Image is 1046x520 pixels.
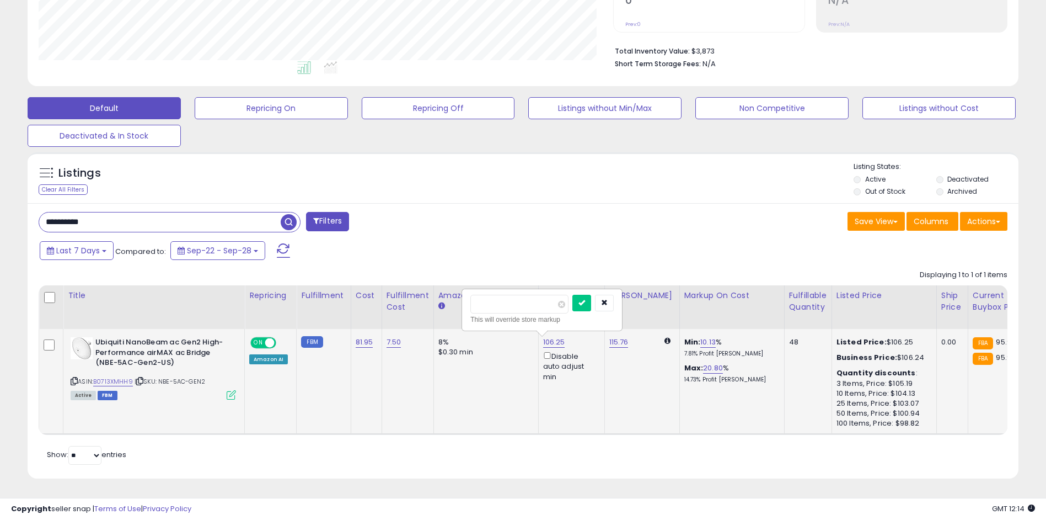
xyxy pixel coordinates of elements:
button: Default [28,97,181,119]
span: Columns [914,216,948,227]
a: 106.25 [543,337,565,348]
a: 10.13 [700,337,716,348]
b: Business Price: [836,352,897,363]
div: Displaying 1 to 1 of 1 items [920,270,1007,280]
small: FBA [973,353,993,365]
span: 95.99 [996,337,1016,347]
div: Listed Price [836,290,932,301]
h5: Listings [58,166,101,181]
div: 25 Items, Price: $103.07 [836,399,928,408]
span: FBM [98,391,117,400]
span: Last 7 Days [56,245,100,256]
div: : [836,368,928,378]
button: Non Competitive [695,97,849,119]
a: Terms of Use [94,503,141,514]
div: Disable auto adjust min [543,350,596,382]
div: % [684,337,776,358]
div: Fulfillment [301,290,346,301]
span: All listings currently available for purchase on Amazon [71,391,96,400]
div: 50 Items, Price: $100.94 [836,408,928,418]
label: Out of Stock [865,187,905,196]
div: 48 [789,337,823,347]
small: FBA [973,337,993,349]
button: Repricing Off [362,97,515,119]
div: [PERSON_NAME] [609,290,675,301]
span: Show: entries [47,449,126,460]
b: Min: [684,337,701,347]
div: % [684,363,776,384]
button: Save View [847,212,905,231]
div: 8% [438,337,530,347]
span: Sep-22 - Sep-28 [187,245,251,256]
span: | SKU: NBE-5AC-GEN2 [135,377,205,386]
div: Markup on Cost [684,290,780,301]
b: Listed Price: [836,337,887,347]
div: 10 Items, Price: $104.13 [836,389,928,399]
small: FBM [301,336,323,348]
div: Amazon Fees [438,290,534,301]
span: N/A [702,59,716,69]
div: Amazon AI [249,354,288,364]
div: $106.24 [836,353,928,363]
a: 20.80 [703,363,723,374]
label: Archived [947,187,977,196]
span: Compared to: [115,246,166,257]
div: This will override store markup [470,314,614,325]
div: Title [68,290,240,301]
b: Max: [684,363,704,373]
div: ASIN: [71,337,236,399]
div: Fulfillment Cost [387,290,429,313]
p: 14.73% Profit [PERSON_NAME] [684,376,776,384]
div: $106.25 [836,337,928,347]
b: Ubiquiti NanoBeam ac Gen2 High-Performance airMAX ac Bridge (NBE-5AC-Gen2-US) [95,337,229,371]
a: 81.95 [356,337,373,348]
a: B0713XMHH9 [93,377,133,386]
small: Amazon Fees. [438,301,445,311]
button: Sep-22 - Sep-28 [170,241,265,260]
button: Listings without Cost [862,97,1016,119]
div: Current Buybox Price [973,290,1029,313]
button: Listings without Min/Max [528,97,682,119]
div: 100 Items, Price: $98.82 [836,418,928,428]
p: Listing States: [854,162,1018,172]
button: Actions [960,212,1007,231]
small: Prev: N/A [828,21,850,28]
span: 95.99 [996,352,1016,363]
a: Privacy Policy [143,503,191,514]
div: 3 Items, Price: $105.19 [836,379,928,389]
a: 7.50 [387,337,401,348]
b: Quantity discounts [836,368,916,378]
small: Prev: 0 [625,21,641,28]
button: Filters [306,212,349,231]
div: $0.30 min [438,347,530,357]
label: Active [865,174,886,184]
b: Total Inventory Value: [615,46,690,56]
a: 115.76 [609,337,629,348]
strong: Copyright [11,503,51,514]
div: Clear All Filters [39,184,88,195]
button: Repricing On [195,97,348,119]
div: Ship Price [941,290,963,313]
div: Cost [356,290,377,301]
button: Deactivated & In Stock [28,125,181,147]
label: Deactivated [947,174,989,184]
div: 0.00 [941,337,959,347]
button: Last 7 Days [40,241,114,260]
th: The percentage added to the cost of goods (COGS) that forms the calculator for Min & Max prices. [679,285,784,329]
p: 7.81% Profit [PERSON_NAME] [684,350,776,358]
img: 21LOkBvj57L._SL40_.jpg [71,337,93,359]
div: seller snap | | [11,504,191,514]
span: 2025-10-6 12:14 GMT [992,503,1035,514]
span: OFF [275,338,292,348]
span: ON [251,338,265,348]
div: Repricing [249,290,292,301]
li: $3,873 [615,44,999,57]
b: Short Term Storage Fees: [615,59,701,68]
div: Fulfillable Quantity [789,290,827,313]
button: Columns [906,212,958,231]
